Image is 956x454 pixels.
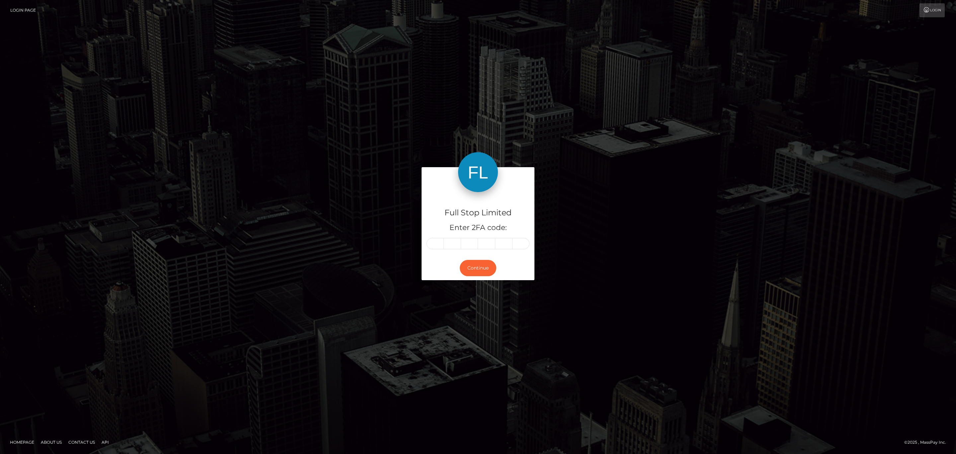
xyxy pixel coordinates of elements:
a: API [99,437,112,447]
button: Continue [460,260,496,276]
h5: Enter 2FA code: [427,223,529,233]
a: Homepage [7,437,37,447]
a: About Us [38,437,64,447]
div: © 2025 , MassPay Inc. [904,439,951,446]
a: Contact Us [66,437,98,447]
a: Login [919,3,945,17]
h4: Full Stop Limited [427,207,529,219]
img: Full Stop Limited [458,152,498,192]
a: Login Page [10,3,36,17]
